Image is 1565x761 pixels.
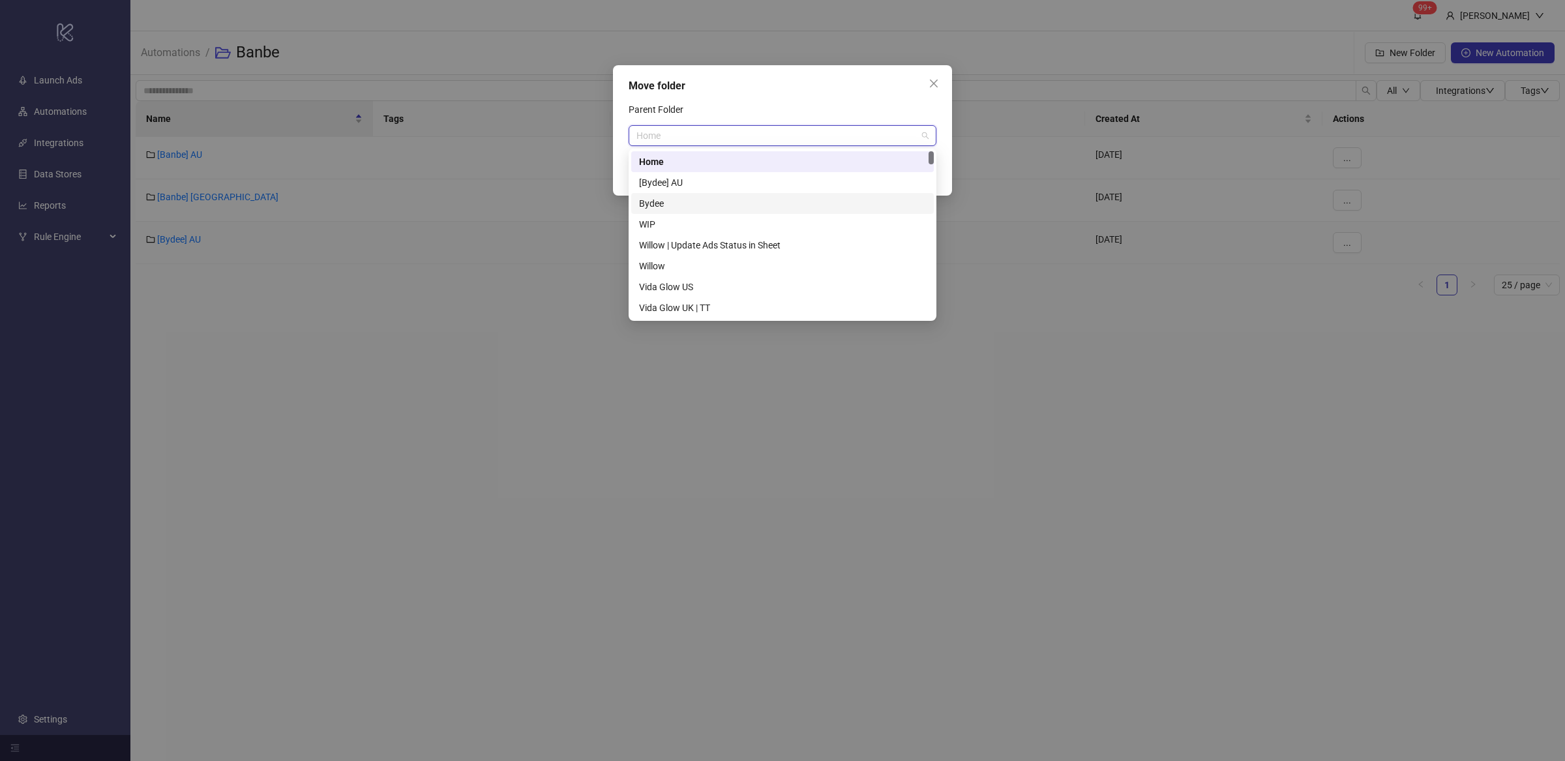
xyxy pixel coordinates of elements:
[631,276,934,297] div: Vida Glow US
[639,238,926,252] div: Willow | Update Ads Status in Sheet
[631,193,934,214] div: Bydee
[631,151,934,172] div: Home
[639,280,926,294] div: Vida Glow US
[631,256,934,276] div: Willow
[639,259,926,273] div: Willow
[636,126,929,145] span: Home
[639,196,926,211] div: Bydee
[929,78,939,89] span: close
[639,301,926,315] div: Vida Glow UK | TT
[639,175,926,190] div: [Bydee] AU
[923,73,944,94] button: Close
[629,78,936,94] div: Move folder
[639,217,926,231] div: WIP
[629,99,692,120] label: Parent Folder
[631,172,934,193] div: [Bydee] AU
[631,297,934,318] div: Vida Glow UK | TT
[631,235,934,256] div: Willow | Update Ads Status in Sheet
[631,214,934,235] div: WIP
[639,155,926,169] div: Home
